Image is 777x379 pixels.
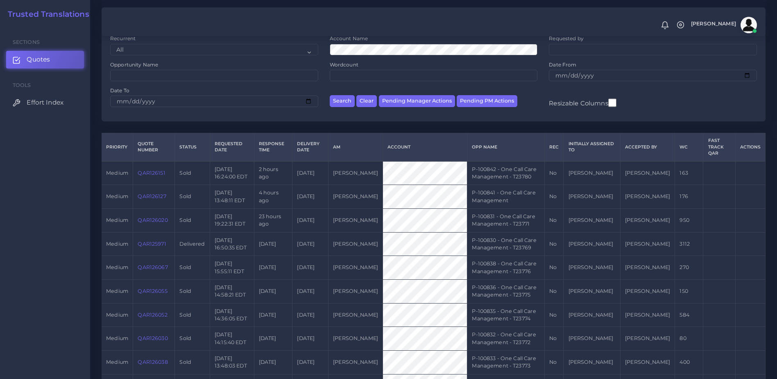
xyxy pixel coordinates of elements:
span: medium [106,335,128,341]
td: No [544,161,563,185]
td: Sold [175,185,210,209]
td: [PERSON_NAME] [564,161,621,185]
td: [DATE] [292,350,328,374]
a: QAR126038 [138,359,168,365]
td: [PERSON_NAME] [328,232,383,256]
td: [PERSON_NAME] [621,303,675,327]
th: Status [175,133,210,161]
td: [DATE] [292,185,328,209]
a: QAR126151 [138,170,165,176]
td: [PERSON_NAME] [328,256,383,280]
td: [PERSON_NAME] [621,279,675,303]
td: 23 hours ago [254,208,292,232]
td: 400 [675,350,703,374]
td: [PERSON_NAME] [328,208,383,232]
td: [DATE] [292,279,328,303]
td: [PERSON_NAME] [564,350,621,374]
span: medium [106,264,128,270]
th: Quote Number [133,133,175,161]
td: [PERSON_NAME] [564,185,621,209]
label: Wordcount [330,61,358,68]
td: [DATE] 13:48:11 EDT [210,185,254,209]
a: Effort Index [6,94,84,111]
span: medium [106,288,128,294]
a: QAR126052 [138,312,167,318]
a: [PERSON_NAME]avatar [687,17,760,33]
td: [PERSON_NAME] [564,279,621,303]
td: Sold [175,327,210,351]
td: [DATE] [292,208,328,232]
span: Sections [13,39,40,45]
td: [PERSON_NAME] [564,327,621,351]
td: Sold [175,279,210,303]
td: [PERSON_NAME] [621,208,675,232]
td: [PERSON_NAME] [328,350,383,374]
td: 163 [675,161,703,185]
td: No [544,256,563,280]
td: [DATE] 16:50:35 EDT [210,232,254,256]
td: [PERSON_NAME] [621,327,675,351]
td: [DATE] [292,161,328,185]
td: 584 [675,303,703,327]
th: Fast Track QAR [703,133,735,161]
span: Tools [13,82,31,88]
th: Response Time [254,133,292,161]
td: No [544,208,563,232]
td: [PERSON_NAME] [328,303,383,327]
td: 3112 [675,232,703,256]
td: Sold [175,303,210,327]
td: [PERSON_NAME] [564,256,621,280]
td: [DATE] 19:22:31 EDT [210,208,254,232]
td: No [544,232,563,256]
td: 270 [675,256,703,280]
td: [DATE] 14:36:05 EDT [210,303,254,327]
button: Clear [356,95,377,107]
td: 950 [675,208,703,232]
a: QAR126127 [138,193,166,199]
td: P-100831 - One Call Care Management - T23771 [467,208,545,232]
td: Sold [175,256,210,280]
td: Delivered [175,232,210,256]
td: [DATE] [254,279,292,303]
td: [PERSON_NAME] [621,185,675,209]
td: [DATE] [292,232,328,256]
td: [DATE] [254,232,292,256]
td: No [544,350,563,374]
td: P-100835 - One Call Care Management - T23774 [467,303,545,327]
span: medium [106,217,128,223]
td: P-100833 - One Call Care Management - T23773 [467,350,545,374]
td: [DATE] 13:48:03 EDT [210,350,254,374]
td: P-100836 - One Call Care Management - T23775 [467,279,545,303]
td: 150 [675,279,703,303]
td: [PERSON_NAME] [328,279,383,303]
a: Trusted Translations [2,10,89,19]
td: [DATE] 14:58:21 EDT [210,279,254,303]
td: [DATE] [254,327,292,351]
th: Actions [735,133,765,161]
td: [DATE] [254,350,292,374]
td: [PERSON_NAME] [621,232,675,256]
td: [PERSON_NAME] [621,256,675,280]
th: Opp Name [467,133,545,161]
td: 2 hours ago [254,161,292,185]
td: No [544,303,563,327]
td: [DATE] 14:15:40 EDT [210,327,254,351]
label: Opportunity Name [110,61,158,68]
a: QAR126055 [138,288,167,294]
a: QAR126020 [138,217,168,223]
td: 4 hours ago [254,185,292,209]
th: AM [328,133,383,161]
span: Effort Index [27,98,63,107]
span: medium [106,359,128,365]
td: [PERSON_NAME] [328,161,383,185]
td: P-100842 - One Call Care Management - T23780 [467,161,545,185]
td: P-100830 - One Call Care Management - T23769 [467,232,545,256]
td: [DATE] [254,303,292,327]
td: 80 [675,327,703,351]
input: Resizable Columns [608,98,616,108]
td: No [544,185,563,209]
td: [DATE] 15:55:11 EDT [210,256,254,280]
img: avatar [741,17,757,33]
label: Date To [110,87,129,94]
